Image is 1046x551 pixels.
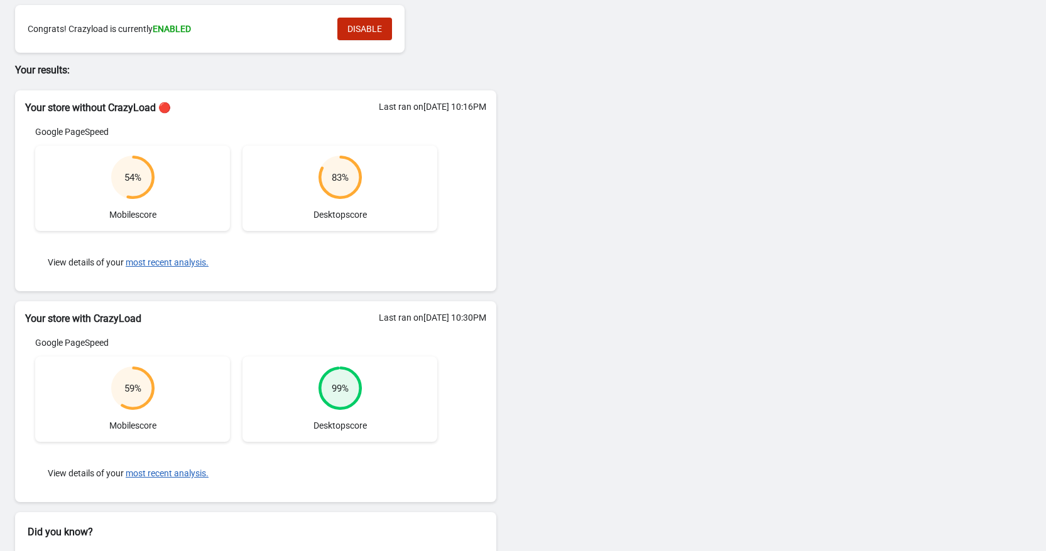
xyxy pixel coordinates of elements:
[126,257,209,267] button: most recent analysis.
[347,24,382,34] span: DISABLE
[379,311,486,324] div: Last ran on [DATE] 10:30PM
[35,126,437,138] div: Google PageSpeed
[242,146,437,231] div: Desktop score
[379,100,486,113] div: Last ran on [DATE] 10:16PM
[153,24,191,34] span: ENABLED
[35,336,437,349] div: Google PageSpeed
[15,63,496,78] p: Your results:
[242,356,437,442] div: Desktop score
[35,146,230,231] div: Mobile score
[124,171,141,184] div: 54 %
[126,468,209,478] button: most recent analysis.
[35,243,437,281] div: View details of your
[28,525,484,540] h2: Did you know?
[35,356,230,442] div: Mobile score
[28,23,325,35] div: Congrats! Crazyload is currently
[25,311,486,326] h2: Your store with CrazyLoad
[337,18,392,40] button: DISABLE
[124,382,141,395] div: 59 %
[332,382,349,395] div: 99 %
[332,171,349,184] div: 83 %
[35,454,437,492] div: View details of your
[25,100,486,115] h2: Your store without CrazyLoad 🔴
